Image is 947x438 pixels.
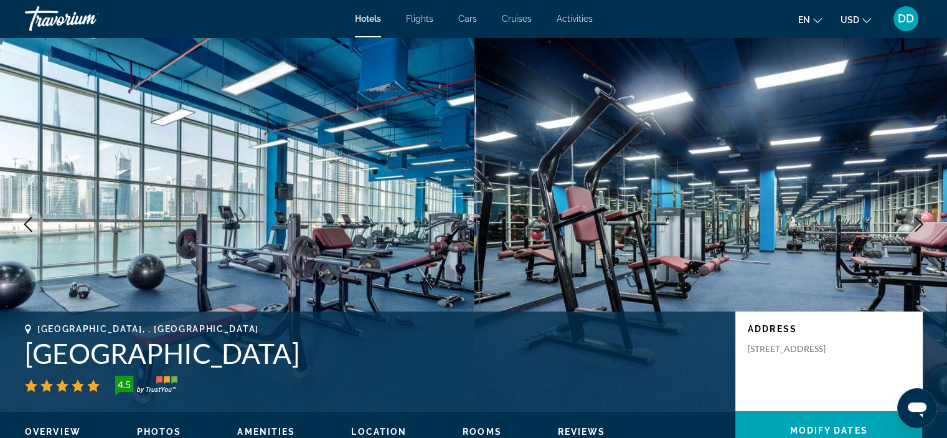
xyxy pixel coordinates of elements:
span: Modify Dates [789,426,867,436]
span: [GEOGRAPHIC_DATA], , [GEOGRAPHIC_DATA] [37,324,259,334]
a: Cars [458,14,477,24]
span: en [798,15,810,25]
span: Rooms [463,427,502,437]
iframe: Кнопка запуска окна обмена сообщениями [897,388,937,428]
span: Overview [25,427,81,437]
a: Travorium [25,2,149,35]
a: Cruises [502,14,532,24]
button: Change currency [841,11,871,29]
button: Amenities [237,426,295,437]
a: Hotels [355,14,381,24]
span: DD [898,12,914,25]
button: Reviews [558,426,606,437]
p: Address [748,324,910,334]
span: Location [351,427,407,437]
a: Activities [557,14,593,24]
button: Next image [903,209,935,240]
span: Amenities [237,427,295,437]
button: Photos [137,426,182,437]
span: Photos [137,427,182,437]
button: User Menu [890,6,922,32]
button: Previous image [12,209,44,240]
span: Reviews [558,427,606,437]
img: TrustYou guest rating badge [115,376,177,396]
a: Flights [406,14,433,24]
button: Change language [798,11,822,29]
h1: [GEOGRAPHIC_DATA] [25,337,723,369]
button: Rooms [463,426,502,437]
div: 4.5 [111,377,136,392]
span: USD [841,15,859,25]
button: Location [351,426,407,437]
p: [STREET_ADDRESS] [748,343,847,355]
button: Overview [25,426,81,437]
